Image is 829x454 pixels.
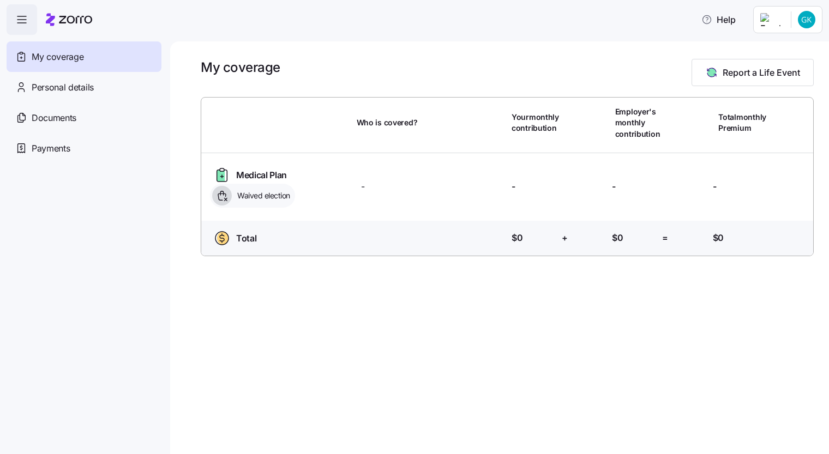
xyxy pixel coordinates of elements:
[693,9,744,31] button: Help
[612,180,616,193] span: -
[692,59,814,86] button: Report a Life Event
[32,111,76,125] span: Documents
[723,66,800,79] span: Report a Life Event
[701,13,736,26] span: Help
[361,180,365,193] span: -
[512,180,515,193] span: -
[7,102,161,133] a: Documents
[236,232,256,245] span: Total
[7,41,161,72] a: My coverage
[234,190,290,201] span: Waived election
[612,231,623,245] span: $0
[512,231,522,245] span: $0
[713,231,724,245] span: $0
[201,59,280,76] h1: My coverage
[512,112,559,134] span: Your monthly contribution
[615,106,660,140] span: Employer's monthly contribution
[760,13,782,26] img: Employer logo
[32,142,70,155] span: Payments
[32,50,83,64] span: My coverage
[32,81,94,94] span: Personal details
[713,180,717,193] span: -
[562,231,568,245] span: +
[662,231,668,245] span: =
[7,133,161,164] a: Payments
[236,168,287,182] span: Medical Plan
[7,72,161,102] a: Personal details
[798,11,815,28] img: 8d4bf4e01ac5e54cf16e2d3abd156acf
[718,112,766,134] span: Total monthly Premium
[357,117,418,128] span: Who is covered?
